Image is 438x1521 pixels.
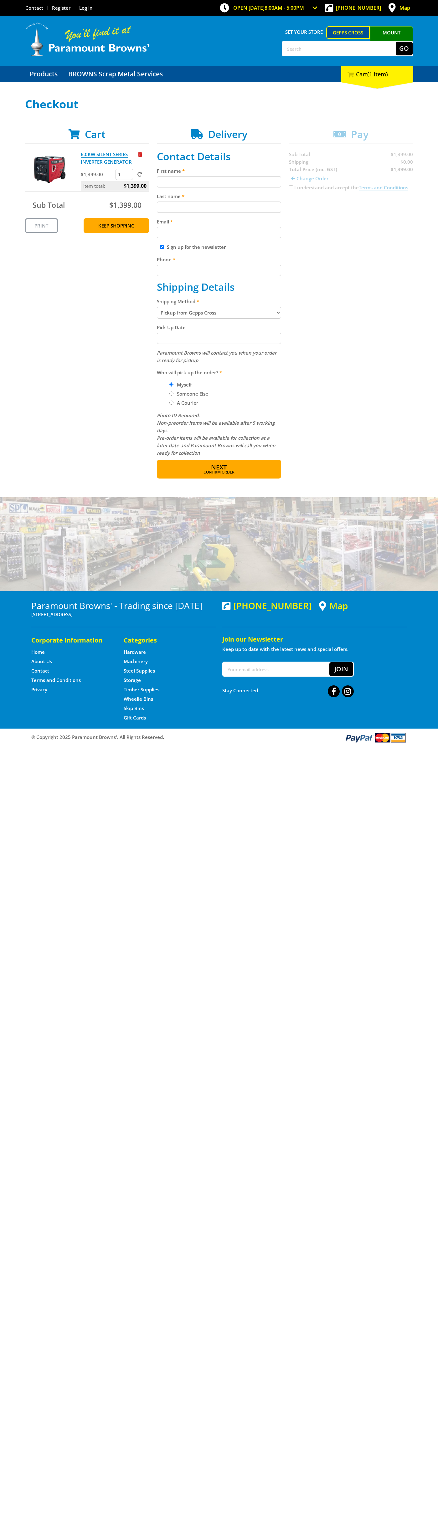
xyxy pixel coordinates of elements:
label: Shipping Method [157,298,281,305]
a: Go to the Products page [25,66,62,82]
h2: Contact Details [157,151,281,162]
a: Gepps Cross [326,26,370,39]
a: Go to the About Us page [31,658,52,665]
label: Someone Else [175,388,210,399]
label: Phone [157,256,281,263]
p: Keep up to date with the latest news and special offers. [222,645,407,653]
h5: Corporate Information [31,636,111,645]
a: Go to the registration page [52,5,70,11]
div: ® Copyright 2025 Paramount Browns'. All Rights Reserved. [25,732,413,743]
label: Email [157,218,281,225]
span: Delivery [208,127,247,141]
input: Search [282,42,396,55]
h5: Categories [124,636,204,645]
input: Please enter your last name. [157,202,281,213]
label: Sign up for the newsletter [167,244,226,250]
a: Go to the Terms and Conditions page [31,677,81,684]
a: Go to the Contact page [31,668,49,674]
a: Go to the BROWNS Scrap Metal Services page [64,66,167,82]
a: Go to the Storage page [124,677,141,684]
span: OPEN [DATE] [233,4,304,11]
p: [STREET_ADDRESS] [31,611,216,618]
span: Confirm order [170,470,268,474]
input: Please enter your email address. [157,227,281,238]
a: Mount [PERSON_NAME] [370,26,413,50]
a: Go to the Gift Cards page [124,714,146,721]
span: Sub Total [33,200,65,210]
input: Please select a pick up date. [157,333,281,344]
input: Please enter your first name. [157,176,281,187]
a: Go to the Hardware page [124,649,146,655]
label: First name [157,167,281,175]
div: [PHONE_NUMBER] [222,601,312,611]
span: 8:00am - 5:00pm [265,4,304,11]
span: Next [211,463,227,471]
p: Item total: [81,181,149,191]
img: 6.0KW SILENT SERIES INVERTER GENERATOR [31,151,69,188]
select: Please select a shipping method. [157,307,281,319]
div: Stay Connected [222,683,354,698]
a: Go to the Machinery page [124,658,148,665]
input: Please select who will pick up the order. [169,382,173,387]
input: Please enter your telephone number. [157,265,281,276]
a: Remove from cart [138,151,142,157]
span: (1 item) [367,70,388,78]
a: Go to the Home page [31,649,45,655]
a: Go to the Contact page [25,5,43,11]
h3: Paramount Browns' - Trading since [DATE] [31,601,216,611]
a: Log in [79,5,93,11]
input: Please select who will pick up the order. [169,392,173,396]
h1: Checkout [25,98,413,110]
p: $1,399.00 [81,171,114,178]
label: A Courier [175,397,200,408]
span: $1,399.00 [109,200,142,210]
input: Your email address [223,662,329,676]
a: 6.0KW SILENT SERIES INVERTER GENERATOR [81,151,132,165]
a: View a map of Gepps Cross location [319,601,348,611]
span: $1,399.00 [124,181,147,191]
img: Paramount Browns' [25,22,150,57]
span: Cart [85,127,106,141]
label: Myself [175,379,194,390]
h2: Shipping Details [157,281,281,293]
div: Cart [341,66,413,82]
label: Last name [157,192,281,200]
input: Please select who will pick up the order. [169,401,173,405]
h5: Join our Newsletter [222,635,407,644]
label: Pick Up Date [157,324,281,331]
a: Go to the Wheelie Bins page [124,696,153,702]
em: Paramount Browns will contact you when your order is ready for pickup [157,350,276,363]
a: Go to the Skip Bins page [124,705,144,712]
a: Go to the Privacy page [31,686,47,693]
span: Set your store [282,26,327,38]
img: PayPal, Mastercard, Visa accepted [344,732,407,743]
button: Join [329,662,353,676]
button: Next Confirm order [157,460,281,479]
em: Photo ID Required. Non-preorder items will be available after 5 working days Pre-order items will... [157,412,276,456]
a: Print [25,218,58,233]
label: Who will pick up the order? [157,369,281,376]
a: Keep Shopping [84,218,149,233]
a: Go to the Timber Supplies page [124,686,159,693]
a: Go to the Steel Supplies page [124,668,155,674]
button: Go [396,42,413,55]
